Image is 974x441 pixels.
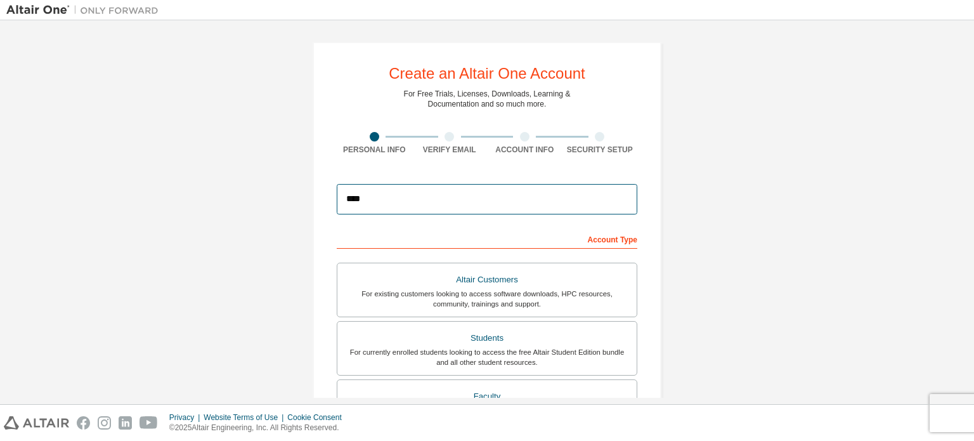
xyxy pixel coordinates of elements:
div: Privacy [169,412,204,423]
div: Account Type [337,228,637,249]
div: Website Terms of Use [204,412,287,423]
div: For currently enrolled students looking to access the free Altair Student Edition bundle and all ... [345,347,629,367]
div: Security Setup [562,145,638,155]
div: Account Info [487,145,562,155]
div: Cookie Consent [287,412,349,423]
img: youtube.svg [140,416,158,430]
img: linkedin.svg [119,416,132,430]
img: facebook.svg [77,416,90,430]
div: Faculty [345,388,629,405]
div: Students [345,329,629,347]
div: Create an Altair One Account [389,66,585,81]
div: Altair Customers [345,271,629,289]
img: altair_logo.svg [4,416,69,430]
div: Personal Info [337,145,412,155]
div: For Free Trials, Licenses, Downloads, Learning & Documentation and so much more. [404,89,571,109]
div: Verify Email [412,145,488,155]
img: Altair One [6,4,165,16]
div: For existing customers looking to access software downloads, HPC resources, community, trainings ... [345,289,629,309]
img: instagram.svg [98,416,111,430]
p: © 2025 Altair Engineering, Inc. All Rights Reserved. [169,423,349,433]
